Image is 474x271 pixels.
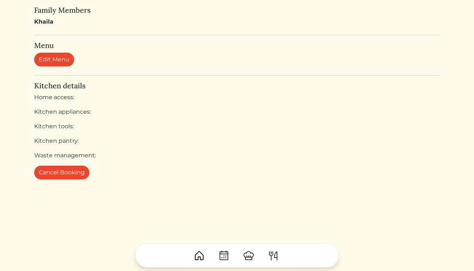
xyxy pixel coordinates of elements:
img: CalendarDots-5bcf9d9080389f2a281d69619e1c85352834be518fbc73d9501aef674afc0d57.svg [218,250,230,262]
button: Cancel Booking [34,166,89,179]
div: Home access: [34,93,440,102]
a: Edit Menu [34,53,74,66]
img: ChefHat-a374fb509e4f37eb0702ca99f5f64f3b6956810f32a249b33092029f8484b388.svg [243,250,254,262]
h5: Menu [34,41,440,50]
div: Waste management: [34,151,440,160]
div: Kitchen pantry: [34,137,440,145]
img: ForkKnife-55491504ffdb50bab0c1e09e7649658475375261d09fd45db06cec23bce548bf.svg [268,250,279,262]
strong: Khaila [34,18,53,25]
div: Kitchen tools: [34,122,440,131]
img: House-9bf13187bcbb5817f509fe5e7408150f90897510c4275e13d0d5fca38e0b5951.svg [193,250,205,262]
h5: Family Members [34,6,440,15]
div: Kitchen appliances: [34,108,440,116]
h5: Kitchen details [34,81,440,90]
